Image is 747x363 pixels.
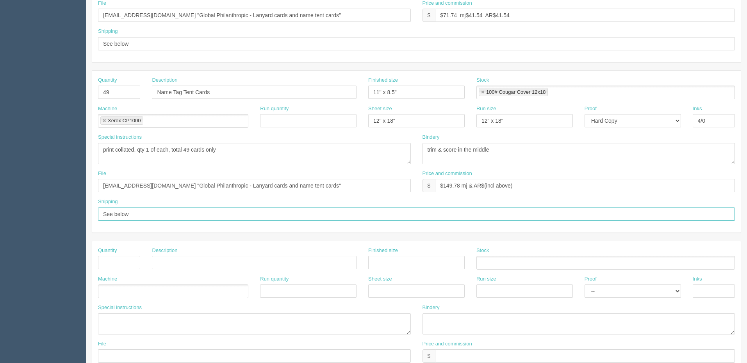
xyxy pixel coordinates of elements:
[98,340,106,348] label: File
[98,143,411,164] textarea: print collated, qty 1 of each, total 44 cards only
[98,247,117,254] label: Quantity
[98,275,117,283] label: Machine
[108,118,141,123] div: Xerox CP1000
[423,143,735,164] textarea: trim & score in the middle
[693,105,702,113] label: Inks
[423,134,440,141] label: Bindery
[368,105,392,113] label: Sheet size
[98,105,117,113] label: Machine
[486,89,546,95] div: 100# Cougar Cover 12x18
[152,247,177,254] label: Description
[476,77,489,84] label: Stock
[260,105,289,113] label: Run quantity
[260,275,289,283] label: Run quantity
[693,275,702,283] label: Inks
[98,28,118,35] label: Shipping
[98,77,117,84] label: Quantity
[98,198,118,206] label: Shipping
[585,275,597,283] label: Proof
[423,340,472,348] label: Price and commission
[98,170,106,177] label: File
[423,179,435,192] div: $
[98,134,142,141] label: Special instructions
[476,275,496,283] label: Run size
[476,247,489,254] label: Stock
[585,105,597,113] label: Proof
[368,247,398,254] label: Finished size
[423,349,435,363] div: $
[98,304,142,311] label: Special instructions
[423,304,440,311] label: Bindery
[368,77,398,84] label: Finished size
[152,77,177,84] label: Description
[423,170,472,177] label: Price and commission
[476,105,496,113] label: Run size
[368,275,392,283] label: Sheet size
[423,9,435,22] div: $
